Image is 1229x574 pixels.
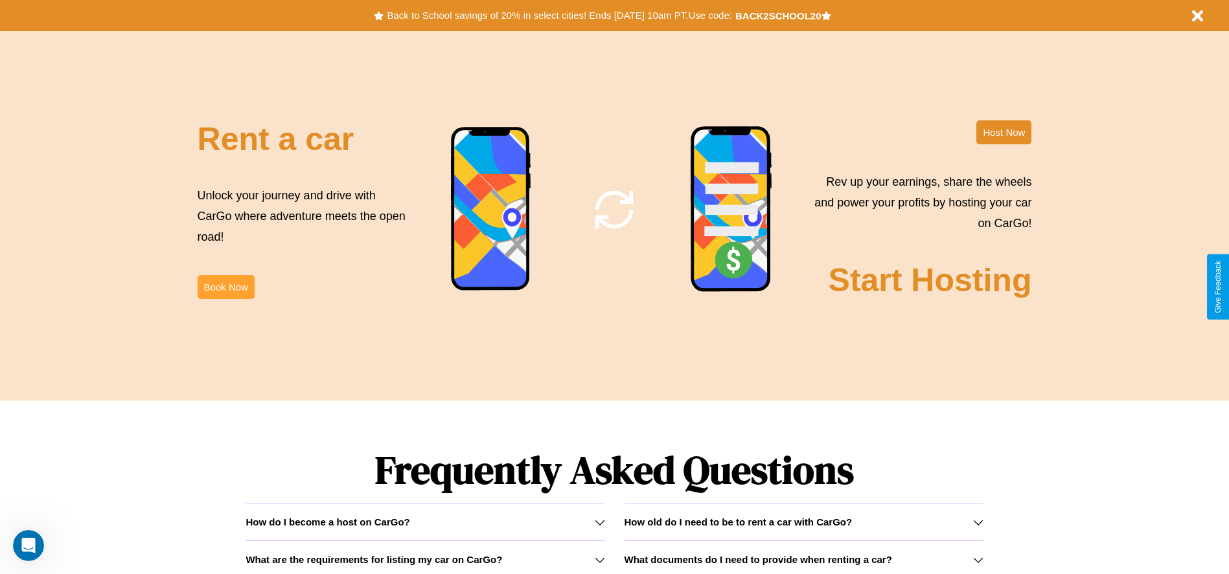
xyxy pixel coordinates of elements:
[13,530,44,561] iframe: Intercom live chat
[246,554,502,565] h3: What are the requirements for listing my car on CarGo?
[450,126,532,293] img: phone
[625,516,853,527] h3: How old do I need to be to rent a car with CarGo?
[690,126,773,294] img: phone
[807,171,1031,234] p: Rev up your earnings, share the wheels and power your profits by hosting your car on CarGo!
[1213,261,1223,313] div: Give Feedback
[829,261,1032,299] h2: Start Hosting
[625,554,892,565] h3: What documents do I need to provide when renting a car?
[198,120,354,158] h2: Rent a car
[198,185,410,248] p: Unlock your journey and drive with CarGo where adventure meets the open road!
[198,275,255,299] button: Book Now
[246,516,409,527] h3: How do I become a host on CarGo?
[735,10,821,21] b: BACK2SCHOOL20
[246,437,983,503] h1: Frequently Asked Questions
[384,6,735,25] button: Back to School savings of 20% in select cities! Ends [DATE] 10am PT.Use code:
[976,120,1031,144] button: Host Now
